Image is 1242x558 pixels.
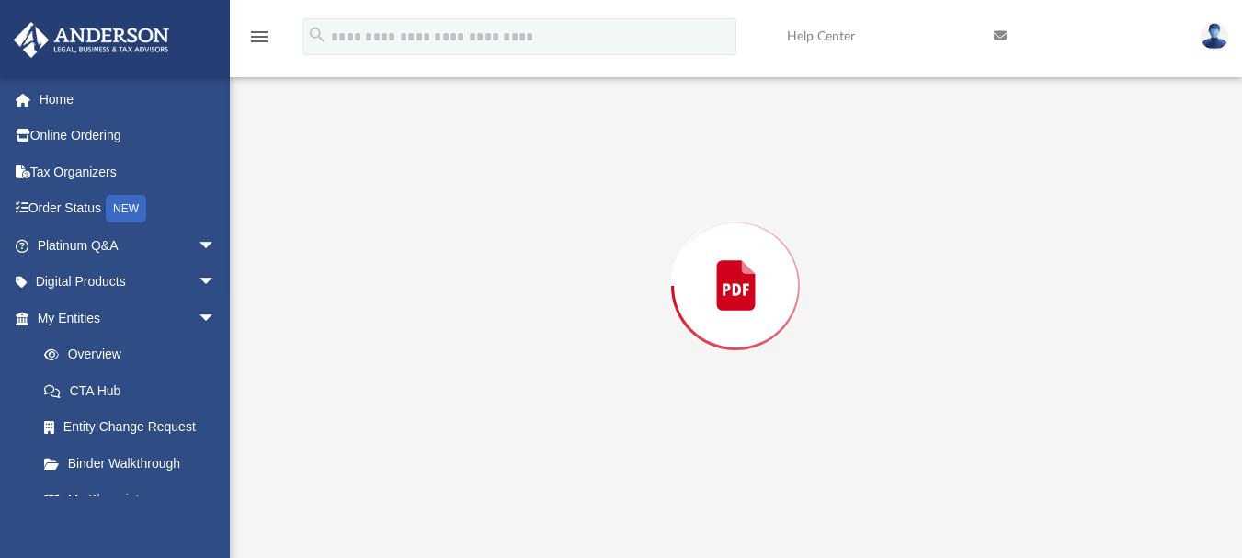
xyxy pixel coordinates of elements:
span: arrow_drop_down [198,264,234,302]
i: menu [248,26,270,48]
a: Overview [26,336,244,373]
span: arrow_drop_down [198,300,234,337]
a: Order StatusNEW [13,190,244,228]
a: Digital Productsarrow_drop_down [13,264,244,301]
a: CTA Hub [26,372,244,409]
img: User Pic [1201,23,1228,50]
a: Binder Walkthrough [26,445,244,482]
a: Home [13,81,244,118]
a: Platinum Q&Aarrow_drop_down [13,227,244,264]
a: My Blueprint [26,482,234,518]
a: menu [248,35,270,48]
a: Entity Change Request [26,409,244,446]
a: Tax Organizers [13,154,244,190]
img: Anderson Advisors Platinum Portal [8,22,175,58]
a: My Entitiesarrow_drop_down [13,300,244,336]
a: Online Ordering [13,118,244,154]
span: arrow_drop_down [198,227,234,265]
div: NEW [106,195,146,222]
i: search [307,25,327,45]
